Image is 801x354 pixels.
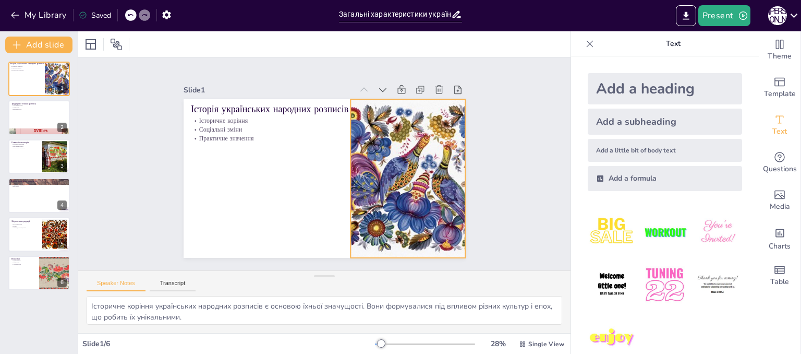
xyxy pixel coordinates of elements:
[11,108,67,110] p: Використання
[11,219,39,222] p: Збереження традицій
[8,100,70,135] div: 2
[110,38,123,51] span: Position
[588,139,742,162] div: Add a little bit of body text
[588,261,636,309] img: 4.jpeg
[768,6,787,25] div: А [PERSON_NAME]
[87,296,562,325] textarea: Історичне коріння українських народних розписів є основою їхньої значущості. Вони формувалися під...
[640,261,689,309] img: 5.jpeg
[11,186,67,188] p: Виставки
[10,62,50,65] p: Історія українських народних розписів
[759,144,800,182] div: Get real-time input from your audience
[11,180,67,183] p: Вплив на сучасне мистецтво
[57,200,67,210] div: 4
[11,259,36,262] p: Ідентичність
[768,51,792,62] span: Theme
[11,182,67,184] p: Вплив на мистецтво
[8,217,70,252] div: 5
[598,31,748,56] p: Text
[11,106,67,108] p: Символіка
[150,280,196,291] button: Transcript
[676,5,696,26] button: Export to PowerPoint
[694,261,742,309] img: 6.jpeg
[57,123,67,132] div: 2
[10,69,50,71] p: Практичне значення
[57,84,67,93] div: 1
[8,256,70,290] div: 6
[11,102,67,105] p: Традиційні техніки розпису
[11,264,36,266] p: Актуальність
[11,257,36,261] p: Висновки
[759,182,800,219] div: Add images, graphics, shapes or video
[57,239,67,249] div: 5
[57,161,67,171] div: 3
[8,139,70,174] div: 3
[11,184,67,186] p: Адаптація традицій
[528,340,564,348] span: Single View
[769,241,791,252] span: Charts
[763,163,797,175] span: Questions
[11,141,39,144] p: Символіка кольорів
[11,143,39,145] p: Значення кольорів
[486,339,511,349] div: 28 %
[191,103,374,116] p: Історія українських народних розписів
[11,104,67,107] p: Техніки розпису
[11,223,39,225] p: Популяризація
[10,65,50,67] p: Історичне коріння
[8,178,70,213] div: 4
[588,208,636,256] img: 1.jpeg
[191,134,374,143] p: Практичне значення
[11,227,39,229] p: Громадські ініціативи
[588,166,742,191] div: Add a formula
[82,36,99,53] div: Layout
[759,257,800,294] div: Add a table
[10,67,50,69] p: Соціальні зміни
[768,5,787,26] button: А [PERSON_NAME]
[694,208,742,256] img: 3.jpeg
[640,208,689,256] img: 2.jpeg
[8,62,70,96] div: 1
[57,278,67,287] div: 6
[11,225,39,227] p: Освіта
[79,10,111,20] div: Saved
[5,37,72,53] button: Add slide
[759,69,800,107] div: Add ready made slides
[698,5,750,26] button: Present
[339,7,451,22] input: Insert title
[772,126,787,137] span: Text
[588,73,742,104] div: Add a heading
[11,147,39,149] p: Культурне значення
[759,219,800,257] div: Add charts and graphs
[184,85,353,95] div: Slide 1
[191,116,374,125] p: Історичне коріння
[191,125,374,134] p: Соціальні зміни
[770,276,789,288] span: Table
[8,7,71,23] button: My Library
[82,339,375,349] div: Slide 1 / 6
[11,145,39,147] p: Емоційний заряд
[764,88,796,100] span: Template
[588,109,742,135] div: Add a subheading
[11,262,36,264] p: Символіка
[759,31,800,69] div: Change the overall theme
[770,201,790,213] span: Media
[87,280,145,291] button: Speaker Notes
[759,107,800,144] div: Add text boxes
